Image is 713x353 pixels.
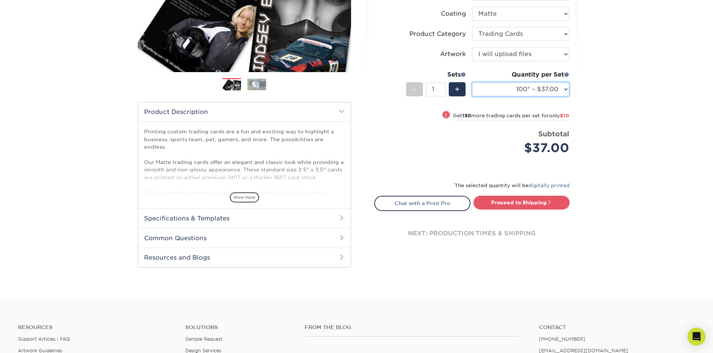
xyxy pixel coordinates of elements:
span: - [413,84,416,95]
a: Chat with a Print Pro [374,196,470,211]
a: Proceed to Shipping [473,196,570,209]
div: next: production times & shipping [374,211,570,256]
a: Sample Request [185,336,222,342]
span: $10 [560,113,569,118]
h2: Resources and Blogs [138,248,351,267]
div: Artwork [440,50,466,59]
div: Quantity per Set [472,70,569,79]
h4: Solutions [185,324,293,331]
a: Contact [539,324,695,331]
small: Get more trading cards per set for [453,113,569,120]
a: [PHONE_NUMBER] [539,336,585,342]
h2: Product Description [138,102,351,121]
img: Trading Cards 01 [222,78,241,92]
span: + [455,84,460,95]
span: ! [445,111,447,119]
small: The selected quantity will be [453,183,570,188]
div: Sets [406,70,466,79]
strong: 150 [462,113,471,118]
a: digitally printed [528,183,570,188]
strong: Subtotal [538,130,569,138]
div: Product Category [409,30,466,38]
img: Trading Cards 02 [247,78,266,90]
span: only [549,113,569,118]
p: Printing custom trading cards are a fun and exciting way to highlight a business, sports team, pe... [144,128,345,227]
h4: From the Blog [305,324,519,331]
div: Open Intercom Messenger [688,328,706,346]
h4: Resources [18,324,174,331]
h2: Common Questions [138,228,351,248]
div: Coating [441,9,466,18]
span: show more [230,192,259,202]
div: $37.00 [478,139,569,157]
h2: Specifications & Templates [138,208,351,228]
